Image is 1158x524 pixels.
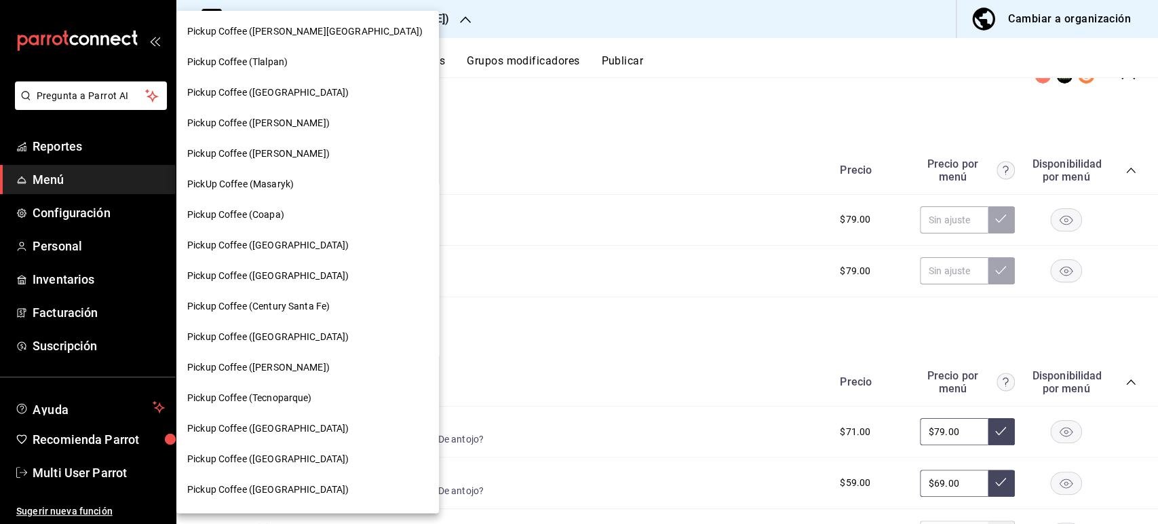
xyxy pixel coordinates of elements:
div: Pickup Coffee ([GEOGRAPHIC_DATA]) [176,261,439,291]
div: Pickup Coffee (Coapa) [176,200,439,230]
div: Pickup Coffee (Century Santa Fe) [176,291,439,322]
div: Pickup Coffee ([GEOGRAPHIC_DATA]) [176,322,439,352]
span: Pickup Coffee ([GEOGRAPHIC_DATA]) [187,86,349,100]
span: Pickup Coffee ([GEOGRAPHIC_DATA]) [187,238,349,252]
div: Pickup Coffee ([PERSON_NAME]) [176,138,439,169]
div: Pickup Coffee (Tecnoparque) [176,383,439,413]
span: Pickup Coffee ([GEOGRAPHIC_DATA]) [187,269,349,283]
div: Pickup Coffee ([PERSON_NAME]) [176,352,439,383]
span: Pickup Coffee (Century Santa Fe) [187,299,330,314]
span: Pickup Coffee (Coapa) [187,208,284,222]
span: Pickup Coffee ([GEOGRAPHIC_DATA]) [187,483,349,497]
span: PickUp Coffee (Masaryk) [187,177,294,191]
div: PickUp Coffee (Masaryk) [176,169,439,200]
span: Pickup Coffee ([GEOGRAPHIC_DATA]) [187,422,349,436]
span: Pickup Coffee ([PERSON_NAME]) [187,360,330,375]
div: Pickup Coffee ([GEOGRAPHIC_DATA]) [176,444,439,474]
div: Pickup Coffee ([PERSON_NAME][GEOGRAPHIC_DATA]) [176,16,439,47]
div: Pickup Coffee ([GEOGRAPHIC_DATA]) [176,77,439,108]
span: Pickup Coffee ([PERSON_NAME]) [187,116,330,130]
span: Pickup Coffee ([GEOGRAPHIC_DATA]) [187,330,349,344]
div: Pickup Coffee (Tlalpan) [176,47,439,77]
span: Pickup Coffee (Tecnoparque) [187,391,312,405]
div: Pickup Coffee ([GEOGRAPHIC_DATA]) [176,230,439,261]
span: Pickup Coffee ([PERSON_NAME]) [187,147,330,161]
div: Pickup Coffee ([GEOGRAPHIC_DATA]) [176,413,439,444]
div: Pickup Coffee ([PERSON_NAME]) [176,108,439,138]
span: Pickup Coffee (Tlalpan) [187,55,288,69]
span: Pickup Coffee ([PERSON_NAME][GEOGRAPHIC_DATA]) [187,24,423,39]
div: Pickup Coffee ([GEOGRAPHIC_DATA]) [176,474,439,505]
span: Pickup Coffee ([GEOGRAPHIC_DATA]) [187,452,349,466]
